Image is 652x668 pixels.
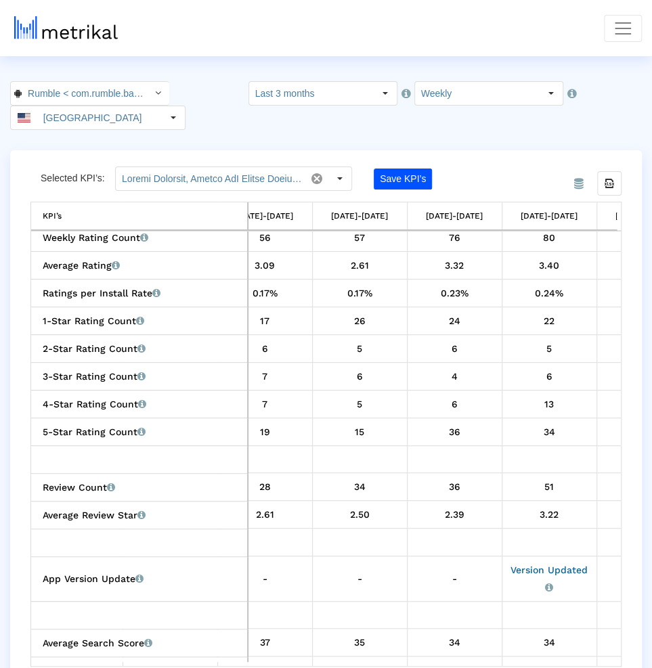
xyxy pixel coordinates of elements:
div: 1-Star Rating Count [43,312,242,330]
div: 7/26/25 [223,340,307,357]
div: 7/26/25 [223,395,307,413]
div: 7/26/25 [223,284,307,302]
div: Data grid [30,202,622,667]
div: 8/2/25 [318,633,402,651]
div: 8/16/25 [507,478,592,495]
div: Select [540,82,563,105]
div: - [318,570,402,587]
div: 8/9/25 [412,506,497,523]
div: 8/9/25 [412,257,497,274]
div: 7/26/25 [223,633,307,651]
div: 8/16/25 [507,340,592,357]
button: Toggle navigation [604,15,642,42]
div: 8/9/25 [412,423,497,441]
div: Selected KPI’s: [41,166,115,191]
div: [DATE]-[DATE] [236,207,293,225]
div: Review Count [43,478,242,496]
div: Select [162,106,185,129]
div: [DATE]-[DATE] [521,207,578,225]
td: Column 07/27/25-08/02/25 [312,202,407,230]
div: - [412,570,497,587]
div: 7/26/25 [223,506,307,523]
div: 7/26/25 [223,478,307,495]
div: 8/16/25 [507,368,592,385]
div: 8/9/25 [412,633,497,651]
div: 8/9/25 [412,229,497,246]
button: Save KPI’s [374,169,432,190]
div: Average Review Star [43,506,242,524]
td: Column 08/03/25-08/09/25 [407,202,502,230]
td: Column 07/20/25-07/26/25 [217,202,312,230]
div: - [223,570,307,587]
span: Version Updated [510,564,588,575]
div: 5-Star Rating Count [43,423,242,441]
div: 8/2/25 [318,368,402,385]
div: [DATE]-[DATE] [426,207,483,225]
div: 8/2/25 [318,423,402,441]
div: 7/26/25 [223,229,307,246]
div: 8/2/25 [318,229,402,246]
div: Select [146,82,169,105]
div: 8/2/25 [318,506,402,523]
div: 8/16/25 [507,506,592,523]
div: 7/26/25 [223,312,307,330]
div: Ratings per Install Rate [43,284,242,302]
div: 8/9/25 [412,368,497,385]
div: Average Rating [43,257,242,274]
div: 7/26/25 [223,257,307,274]
div: 8/2/25 [318,312,402,330]
div: 8/9/25 [412,478,497,495]
div: 8/9/25 [412,395,497,413]
div: 8/16/25 [507,423,592,441]
div: 8/16/25 [507,395,592,413]
div: Select [374,82,397,105]
div: 3-Star Rating Count [43,368,242,385]
div: 8/9/25 [412,312,497,330]
div: 2-Star Rating Count [43,340,242,357]
div: Average Search Score [43,634,242,652]
div: 8/2/25 [318,340,402,357]
div: Export all data [597,171,622,196]
div: 8/2/25 [318,478,402,495]
div: 8/9/25 [412,284,497,302]
img: metrical-logo-light.png [14,16,118,39]
div: 8/16/25 [507,257,592,274]
div: 8/16/25 [507,312,592,330]
div: Select [328,167,351,190]
div: 7/26/25 [223,423,307,441]
td: Column 08/10/25-08/16/25 [502,202,596,230]
div: [DATE]-[DATE] [331,207,388,225]
div: 8/16/25 [507,229,592,246]
div: KPI’s [43,207,62,225]
div: 7/26/25 [223,368,307,385]
div: Weekly Rating Count [43,229,242,246]
div: 4-Star Rating Count [43,395,242,413]
div: 8/16/25 [507,284,592,302]
div: 8/2/25 [318,284,402,302]
div: 8/2/25 [318,257,402,274]
div: App Version Update [43,570,242,587]
td: Column KPI’s [31,202,248,230]
div: 8/9/25 [412,340,497,357]
div: 8/16/25 [507,633,592,651]
div: 8/2/25 [318,395,402,413]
